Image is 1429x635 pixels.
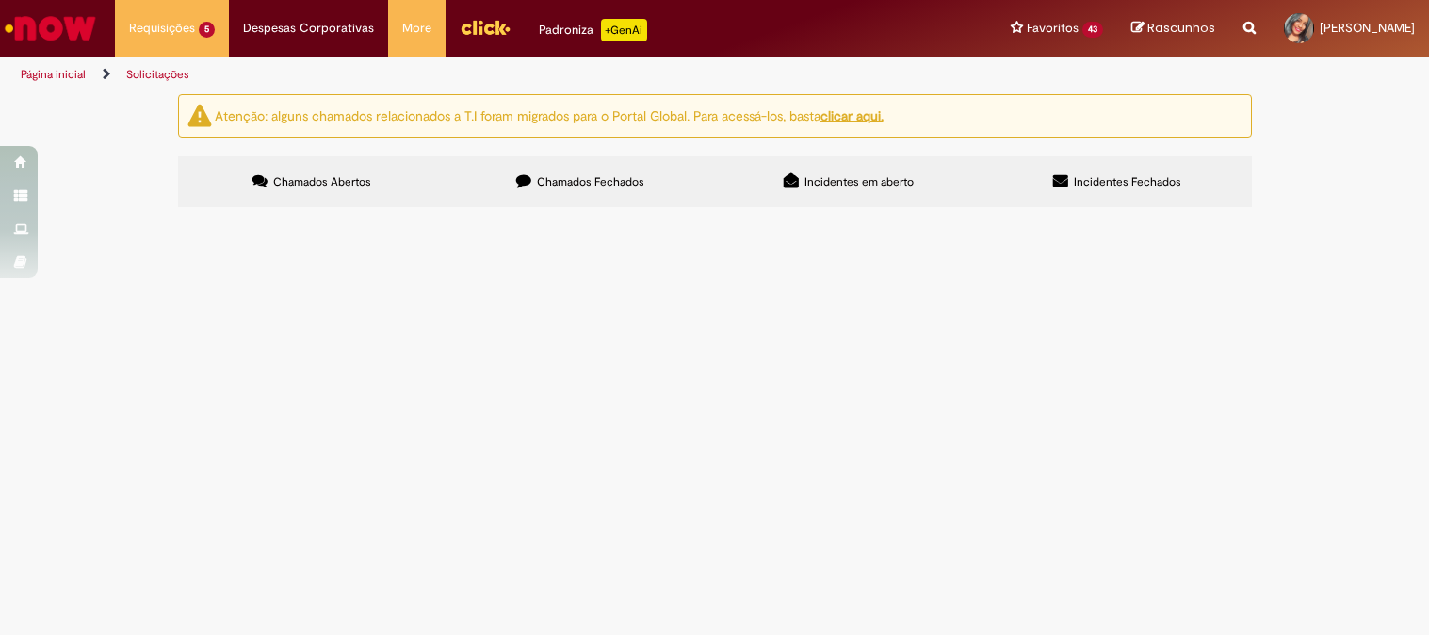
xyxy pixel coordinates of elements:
[1027,19,1079,38] span: Favoritos
[129,19,195,38] span: Requisições
[215,106,884,123] ng-bind-html: Atenção: alguns chamados relacionados a T.I foram migrados para o Portal Global. Para acessá-los,...
[460,13,511,41] img: click_logo_yellow_360x200.png
[14,57,938,92] ul: Trilhas de página
[1074,174,1181,189] span: Incidentes Fechados
[2,9,99,47] img: ServiceNow
[126,67,189,82] a: Solicitações
[402,19,431,38] span: More
[199,22,215,38] span: 5
[539,19,647,41] div: Padroniza
[1147,19,1215,37] span: Rascunhos
[1320,20,1415,36] span: [PERSON_NAME]
[273,174,371,189] span: Chamados Abertos
[537,174,644,189] span: Chamados Fechados
[804,174,914,189] span: Incidentes em aberto
[601,19,647,41] p: +GenAi
[21,67,86,82] a: Página inicial
[243,19,374,38] span: Despesas Corporativas
[1131,20,1215,38] a: Rascunhos
[1082,22,1103,38] span: 43
[820,106,884,123] a: clicar aqui.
